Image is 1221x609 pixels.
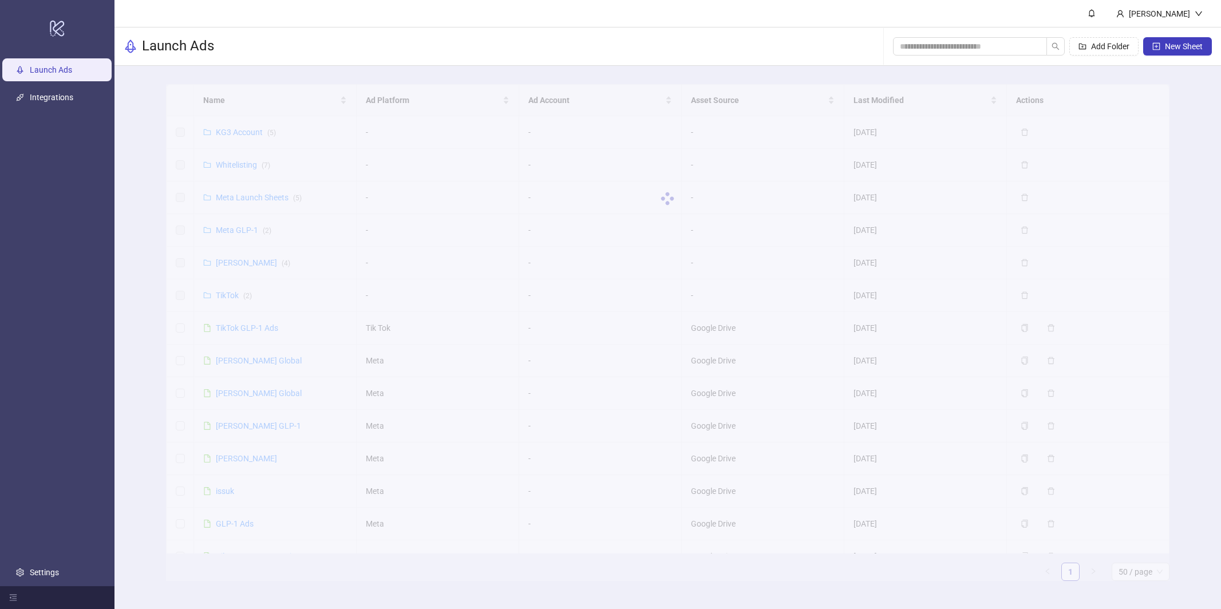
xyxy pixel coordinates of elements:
[1052,42,1060,50] span: search
[1165,42,1203,51] span: New Sheet
[1069,37,1139,56] button: Add Folder
[1124,7,1195,20] div: [PERSON_NAME]
[1078,42,1086,50] span: folder-add
[9,594,17,602] span: menu-fold
[1195,10,1203,18] span: down
[30,93,73,102] a: Integrations
[30,568,59,577] a: Settings
[124,39,137,53] span: rocket
[1116,10,1124,18] span: user
[30,65,72,74] a: Launch Ads
[142,37,214,56] h3: Launch Ads
[1143,37,1212,56] button: New Sheet
[1091,42,1129,51] span: Add Folder
[1088,9,1096,17] span: bell
[1152,42,1160,50] span: plus-square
